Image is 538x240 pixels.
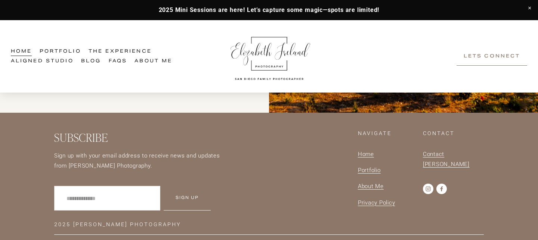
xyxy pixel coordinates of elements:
a: About Me [134,56,172,66]
span: Portfolio [358,167,381,174]
a: Blog [81,56,101,66]
h4: Contact [423,130,484,137]
button: Sign Up [164,186,211,211]
a: About Me [358,181,384,191]
h2: Subscribe [54,130,224,145]
a: FAQs [109,56,127,66]
a: Aligned Studio [11,56,74,66]
a: Contact [PERSON_NAME] [423,149,484,170]
a: folder dropdown [89,47,152,56]
h4: 2025 [PERSON_NAME] Photography [54,221,310,228]
a: Lets Connect [457,47,527,66]
p: Sign up with your email address to receive news and updates from [PERSON_NAME] Photography. [54,151,224,171]
a: Portfolio [40,47,81,56]
span: Sign Up [176,194,199,202]
a: Portfolio [358,165,381,175]
h4: NavigatE [358,130,419,137]
a: Privacy Policy [358,198,395,208]
a: Instagram [423,184,433,194]
a: Facebook [436,184,447,194]
span: The Experience [89,47,152,56]
a: Home [358,149,374,159]
a: Home [11,47,32,56]
img: Elizabeth Ireland Photography San Diego Family Photographer [226,30,312,83]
